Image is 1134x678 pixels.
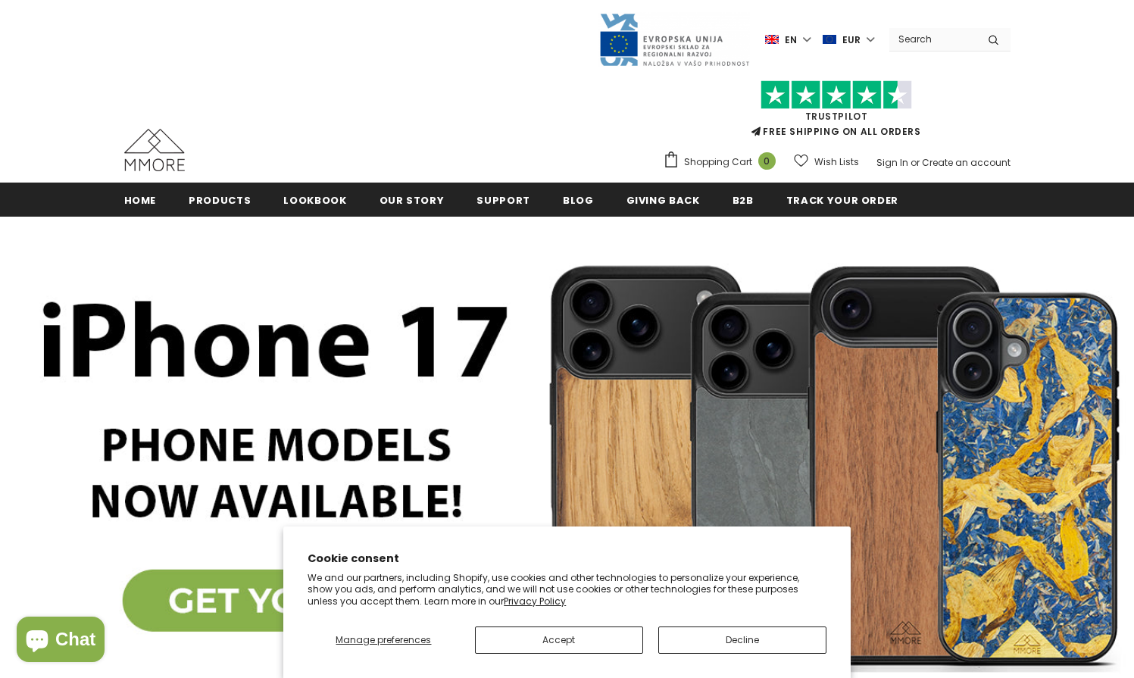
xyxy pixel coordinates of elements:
[504,595,566,608] a: Privacy Policy
[598,33,750,45] a: Javni Razpis
[758,152,776,170] span: 0
[476,183,530,217] a: support
[563,193,594,208] span: Blog
[336,633,431,646] span: Manage preferences
[380,183,445,217] a: Our Story
[663,151,783,173] a: Shopping Cart 0
[785,33,797,48] span: en
[658,626,826,654] button: Decline
[189,183,251,217] a: Products
[889,28,976,50] input: Search Site
[765,33,779,46] img: i-lang-1.png
[842,33,861,48] span: EUR
[124,193,157,208] span: Home
[308,551,826,567] h2: Cookie consent
[922,156,1011,169] a: Create an account
[12,617,109,666] inbox-online-store-chat: Shopify online store chat
[761,80,912,110] img: Trust Pilot Stars
[283,193,346,208] span: Lookbook
[189,193,251,208] span: Products
[475,626,643,654] button: Accept
[563,183,594,217] a: Blog
[786,183,898,217] a: Track your order
[380,193,445,208] span: Our Story
[814,155,859,170] span: Wish Lists
[283,183,346,217] a: Lookbook
[124,183,157,217] a: Home
[124,129,185,171] img: MMORE Cases
[476,193,530,208] span: support
[876,156,908,169] a: Sign In
[786,193,898,208] span: Track your order
[911,156,920,169] span: or
[308,626,459,654] button: Manage preferences
[794,148,859,175] a: Wish Lists
[805,110,868,123] a: Trustpilot
[598,12,750,67] img: Javni Razpis
[663,87,1011,138] span: FREE SHIPPING ON ALL ORDERS
[684,155,752,170] span: Shopping Cart
[733,193,754,208] span: B2B
[733,183,754,217] a: B2B
[626,183,700,217] a: Giving back
[626,193,700,208] span: Giving back
[308,572,826,608] p: We and our partners, including Shopify, use cookies and other technologies to personalize your ex...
